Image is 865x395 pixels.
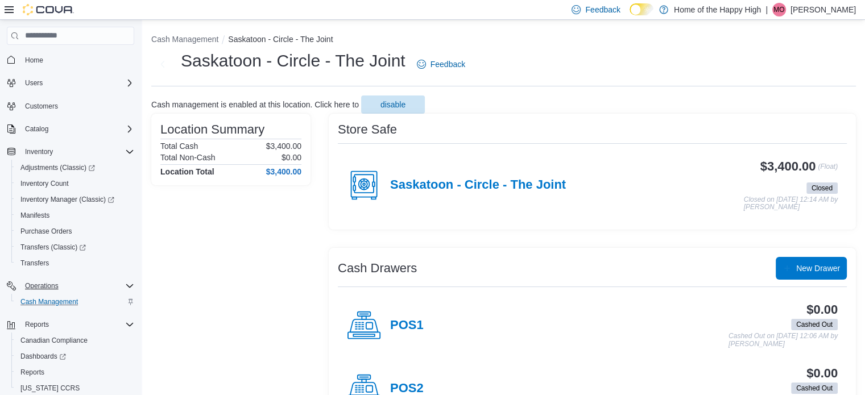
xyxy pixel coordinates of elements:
[431,59,465,70] span: Feedback
[151,100,359,109] p: Cash management is enabled at this location. Click here to
[16,365,134,379] span: Reports
[390,318,424,333] h4: POS1
[25,281,59,290] span: Operations
[20,53,134,67] span: Home
[20,384,80,393] span: [US_STATE] CCRS
[773,3,784,16] span: MO
[151,34,856,47] nav: An example of EuiBreadcrumbs
[282,153,301,162] p: $0.00
[16,193,119,206] a: Inventory Manager (Classic)
[20,122,53,136] button: Catalog
[2,52,139,68] button: Home
[2,121,139,137] button: Catalog
[2,98,139,114] button: Customers
[16,224,77,238] a: Purchase Orders
[791,382,838,394] span: Cashed Out
[16,240,90,254] a: Transfers (Classic)
[338,261,417,275] h3: Cash Drawers
[20,76,47,90] button: Users
[20,76,134,90] span: Users
[16,209,54,222] a: Manifests
[20,227,72,236] span: Purchase Orders
[16,177,134,190] span: Inventory Count
[2,317,139,332] button: Reports
[11,176,139,192] button: Inventory Count
[25,124,48,134] span: Catalog
[390,178,566,193] h4: Saskatoon - Circle - The Joint
[25,102,58,111] span: Customers
[11,207,139,223] button: Manifests
[11,192,139,207] a: Inventory Manager (Classic)
[20,279,63,293] button: Operations
[2,75,139,91] button: Users
[2,278,139,294] button: Operations
[20,99,63,113] a: Customers
[765,3,768,16] p: |
[16,381,134,395] span: Washington CCRS
[361,95,425,114] button: disable
[23,4,74,15] img: Cova
[20,352,66,361] span: Dashboards
[20,318,53,331] button: Reports
[20,279,134,293] span: Operations
[806,367,838,380] h3: $0.00
[266,142,301,151] p: $3,400.00
[160,153,216,162] h6: Total Non-Cash
[160,123,264,136] h3: Location Summary
[160,142,198,151] h6: Total Cash
[16,256,134,270] span: Transfers
[630,3,653,15] input: Dark Mode
[16,365,49,379] a: Reports
[11,294,139,310] button: Cash Management
[16,240,134,254] span: Transfers (Classic)
[25,320,49,329] span: Reports
[11,255,139,271] button: Transfers
[630,15,630,16] span: Dark Mode
[16,350,71,363] a: Dashboards
[16,334,134,347] span: Canadian Compliance
[20,179,69,188] span: Inventory Count
[674,3,761,16] p: Home of the Happy High
[25,56,43,65] span: Home
[16,334,92,347] a: Canadian Compliance
[266,167,301,176] h4: $3,400.00
[20,211,49,220] span: Manifests
[806,303,838,317] h3: $0.00
[16,161,134,174] span: Adjustments (Classic)
[20,368,44,377] span: Reports
[412,53,470,76] a: Feedback
[16,193,134,206] span: Inventory Manager (Classic)
[20,99,134,113] span: Customers
[16,295,82,309] a: Cash Management
[151,53,174,76] button: Next
[16,295,134,309] span: Cash Management
[11,160,139,176] a: Adjustments (Classic)
[11,239,139,255] a: Transfers (Classic)
[11,223,139,239] button: Purchase Orders
[20,243,86,252] span: Transfers (Classic)
[16,224,134,238] span: Purchase Orders
[20,336,88,345] span: Canadian Compliance
[228,35,333,44] button: Saskatoon - Circle - The Joint
[151,35,218,44] button: Cash Management
[772,3,786,16] div: Mackail Orth
[812,183,833,193] span: Closed
[2,144,139,160] button: Inventory
[16,177,73,190] a: Inventory Count
[760,160,816,173] h3: $3,400.00
[20,122,134,136] span: Catalog
[790,3,856,16] p: [PERSON_NAME]
[776,257,847,280] button: New Drawer
[11,348,139,364] a: Dashboards
[806,182,838,194] span: Closed
[796,383,833,393] span: Cashed Out
[744,196,838,211] p: Closed on [DATE] 12:14 AM by [PERSON_NAME]
[20,297,78,306] span: Cash Management
[25,147,53,156] span: Inventory
[818,160,838,180] p: (Float)
[585,4,620,15] span: Feedback
[11,332,139,348] button: Canadian Compliance
[729,332,838,348] p: Cashed Out on [DATE] 12:06 AM by [PERSON_NAME]
[20,145,57,159] button: Inventory
[796,263,840,274] span: New Drawer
